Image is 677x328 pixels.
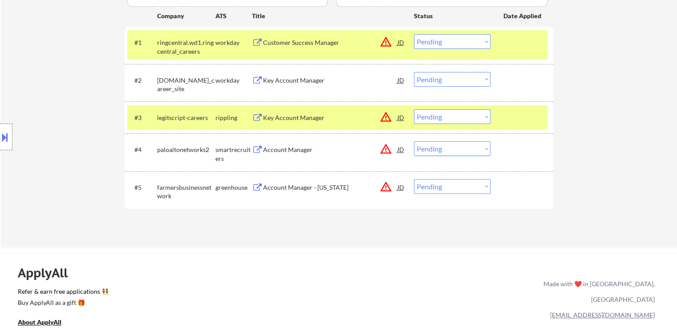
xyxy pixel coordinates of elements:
[414,8,491,24] div: Status
[540,276,655,307] div: Made with ❤️ in [GEOGRAPHIC_DATA], [GEOGRAPHIC_DATA]
[157,38,215,56] div: ringcentral.wd1.ringcentral_careers
[397,141,405,157] div: JD
[18,298,107,309] a: Buy ApplyAll as a gift 🎁
[157,76,215,93] div: [DOMAIN_NAME]_career_site
[263,145,397,154] div: Account Manager
[215,183,252,192] div: greenhouse
[252,12,405,20] div: Title
[380,36,392,48] button: warning_amber
[263,183,397,192] div: Account Manager - [US_STATE]
[157,183,215,200] div: farmersbusinessnetwork
[18,300,107,306] div: Buy ApplyAll as a gift 🎁
[215,12,252,20] div: ATS
[18,288,357,298] a: Refer & earn free applications 👯‍♀️
[397,72,405,88] div: JD
[503,12,543,20] div: Date Applied
[157,12,215,20] div: Company
[380,180,392,193] button: warning_amber
[380,143,392,155] button: warning_amber
[397,179,405,195] div: JD
[157,145,215,154] div: paloaltonetworks2
[550,311,655,319] a: [EMAIL_ADDRESS][DOMAIN_NAME]
[263,38,397,47] div: Customer Success Manager
[215,76,252,85] div: workday
[263,113,397,122] div: Key Account Manager
[397,34,405,50] div: JD
[397,109,405,125] div: JD
[380,111,392,123] button: warning_amber
[134,38,150,47] div: #1
[157,113,215,122] div: legitscript-careers
[215,145,252,163] div: smartrecruiters
[215,38,252,47] div: workday
[263,76,397,85] div: Key Account Manager
[215,113,252,122] div: rippling
[18,265,78,280] div: ApplyAll
[18,318,61,326] u: About ApplyAll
